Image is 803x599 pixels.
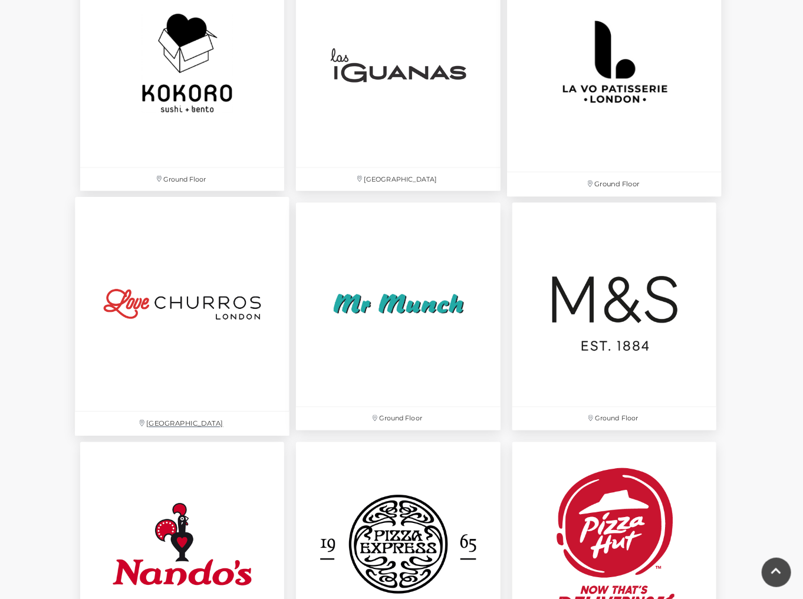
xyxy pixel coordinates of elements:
[69,191,296,443] a: [GEOGRAPHIC_DATA]
[75,412,289,436] p: [GEOGRAPHIC_DATA]
[296,168,500,191] p: [GEOGRAPHIC_DATA]
[296,407,500,430] p: Ground Floor
[506,197,722,436] a: Ground Floor
[80,168,284,191] p: Ground Floor
[290,197,506,436] a: Ground Floor
[512,407,716,430] p: Ground Floor
[507,173,722,197] p: Ground Floor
